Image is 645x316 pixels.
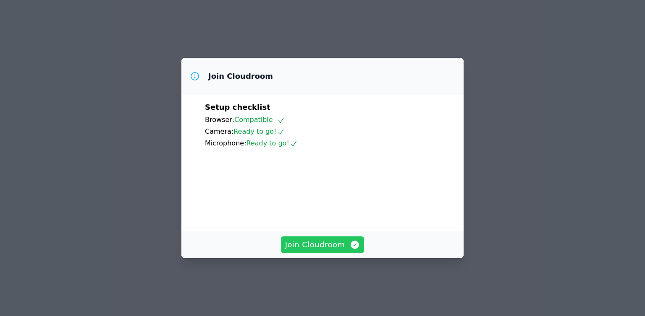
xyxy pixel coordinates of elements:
[205,127,233,135] span: Camera:
[208,71,273,81] h3: Join Cloudroom
[234,116,285,124] span: Compatible
[285,239,360,251] span: Join Cloudroom
[281,236,364,253] button: Join Cloudroom
[233,127,285,135] span: Ready to go!
[205,103,270,111] span: Setup checklist
[205,116,234,124] span: Browser:
[246,139,298,147] span: Ready to go!
[205,139,246,147] span: Microphone:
